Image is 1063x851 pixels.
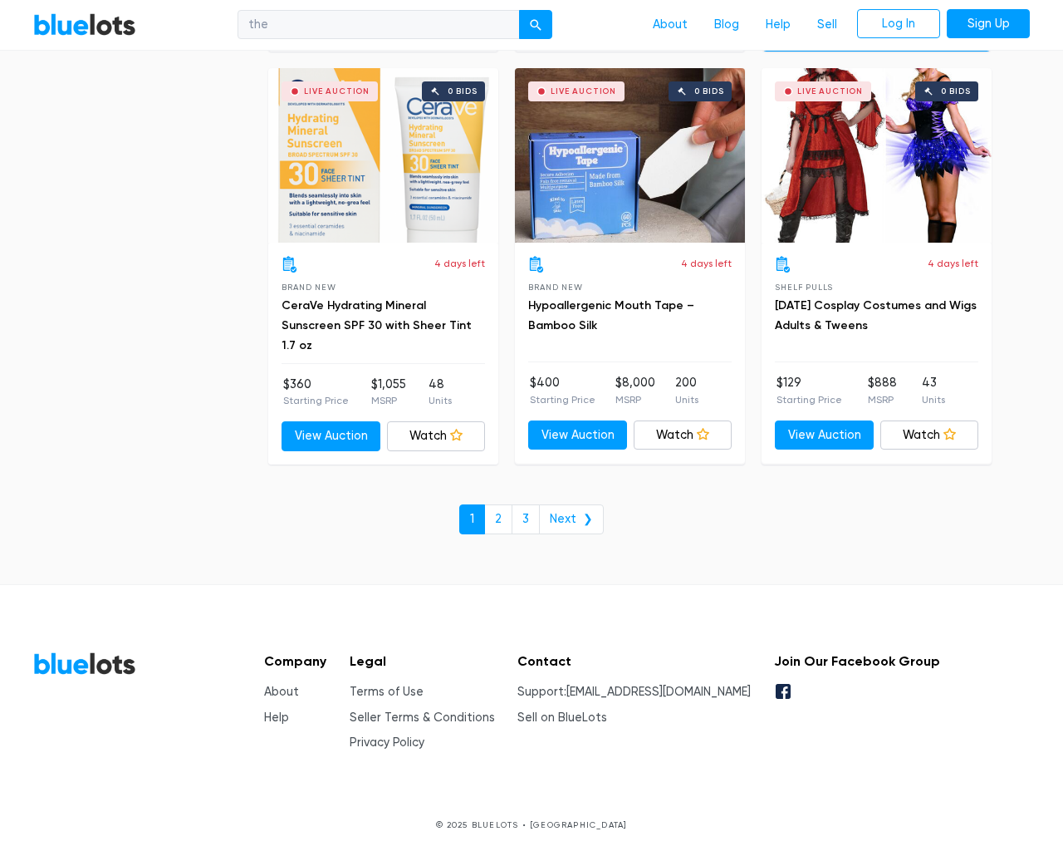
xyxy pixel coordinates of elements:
a: Next ❯ [539,504,604,534]
p: MSRP [371,393,406,408]
p: Starting Price [283,393,349,408]
a: Sign Up [947,9,1030,39]
span: Shelf Pulls [775,283,833,292]
p: 4 days left [928,256,978,271]
a: Blog [701,9,752,41]
p: MSRP [615,392,655,407]
p: Starting Price [776,392,842,407]
a: Live Auction 0 bids [268,68,498,243]
a: 3 [512,504,540,534]
a: Sell [804,9,850,41]
span: Brand New [528,283,582,292]
a: Help [752,9,804,41]
a: About [639,9,701,41]
p: Units [922,392,945,407]
li: $888 [868,374,897,407]
a: CeraVe Hydrating Mineral Sunscreen SPF 30 with Sheer Tint 1.7 oz [282,298,472,352]
a: [EMAIL_ADDRESS][DOMAIN_NAME] [566,685,751,699]
a: BlueLots [33,12,136,37]
input: Search for inventory [238,10,520,40]
a: [DATE] Cosplay Costumes and Wigs Adults & Tweens [775,298,977,332]
p: © 2025 BLUELOTS • [GEOGRAPHIC_DATA] [33,819,1030,831]
div: 0 bids [448,87,478,96]
a: About [264,685,299,699]
a: Watch [387,421,486,451]
a: Hypoallergenic Mouth Tape – Bamboo Silk [528,298,694,332]
li: $400 [530,374,595,407]
div: Live Auction [551,87,616,96]
a: View Auction [528,421,627,450]
span: Brand New [282,283,336,292]
a: Sell on BlueLots [517,711,607,725]
a: Terms of Use [350,685,424,699]
h5: Legal [350,653,495,669]
a: 1 [459,504,485,534]
a: View Auction [775,421,874,450]
a: Seller Terms & Conditions [350,711,495,725]
div: Live Auction [304,87,370,96]
h5: Contact [517,653,751,669]
div: 0 bids [941,87,971,96]
li: 43 [922,374,945,407]
li: $8,000 [615,374,655,407]
li: $129 [776,374,842,407]
h5: Join Our Facebook Group [774,653,940,669]
a: 2 [484,504,512,534]
div: 0 bids [694,87,724,96]
p: Units [675,392,698,407]
p: MSRP [868,392,897,407]
a: Live Auction 0 bids [762,68,992,243]
a: BlueLots [33,652,136,676]
p: 4 days left [434,256,485,271]
p: Units [429,393,452,408]
a: Live Auction 0 bids [515,68,745,243]
li: 48 [429,376,452,409]
li: $360 [283,376,349,409]
h5: Company [264,653,326,669]
a: Privacy Policy [350,735,424,750]
p: Starting Price [530,392,595,407]
a: Log In [857,9,940,39]
div: Live Auction [797,87,863,96]
p: 4 days left [681,256,732,271]
a: Help [264,711,289,725]
li: $1,055 [371,376,406,409]
a: Watch [634,421,732,450]
li: Support: [517,683,751,701]
a: Watch [880,421,979,450]
li: 200 [675,374,698,407]
a: View Auction [282,421,380,451]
